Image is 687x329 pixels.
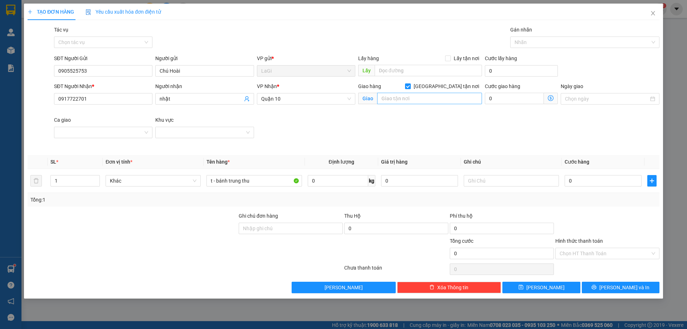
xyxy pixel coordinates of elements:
[239,223,343,234] input: Ghi chú đơn hàng
[518,285,523,290] span: save
[86,9,91,15] img: icon
[106,159,132,165] span: Đơn vị tính
[381,159,408,165] span: Giá trị hàng
[591,285,596,290] span: printer
[257,83,277,89] span: VP Nhận
[599,284,649,291] span: [PERSON_NAME] và In
[155,116,254,124] div: Khu vực
[54,82,152,90] div: SĐT Người Nhận
[28,9,33,14] span: plus
[3,18,65,32] span: 21 [PERSON_NAME] P10 Q10
[450,212,554,223] div: Phí thu hộ
[451,54,482,62] span: Lấy tận nơi
[329,159,354,165] span: Định lượng
[464,175,559,187] input: Ghi Chú
[485,55,517,61] label: Cước lấy hàng
[261,93,351,104] span: Quận 10
[79,45,92,53] span: LaGi
[565,159,589,165] span: Cước hàng
[155,54,254,62] div: Người gửi
[565,95,648,103] input: Ngày giao
[344,213,361,219] span: Thu Hộ
[292,282,396,293] button: [PERSON_NAME]
[429,285,434,290] span: delete
[325,284,363,291] span: [PERSON_NAME]
[86,9,161,15] span: Yêu cầu xuất hóa đơn điện tử
[155,82,254,90] div: Người nhận
[561,83,583,89] label: Ngày giao
[257,54,355,62] div: VP gửi
[397,282,501,293] button: deleteXóa Thông tin
[582,282,659,293] button: printer[PERSON_NAME] và In
[358,55,379,61] span: Lấy hàng
[485,93,544,104] input: Cước giao hàng
[28,9,74,15] span: TẠO ĐƠN HÀNG
[244,96,250,102] span: user-add
[358,83,381,89] span: Giao hàng
[358,93,377,104] span: Giao
[68,4,103,12] span: KM1SGFG8
[643,4,663,24] button: Close
[485,83,520,89] label: Cước giao hàng
[411,82,482,90] span: [GEOGRAPHIC_DATA] tận nơi
[377,93,482,104] input: Giao tận nơi
[3,45,48,53] strong: Phiếu gửi hàng
[648,178,656,184] span: plus
[110,175,196,186] span: Khác
[450,238,473,244] span: Tổng cước
[526,284,565,291] span: [PERSON_NAME]
[461,155,562,169] th: Ghi chú
[54,117,71,123] label: Ca giao
[510,27,532,33] label: Gán nhãn
[548,95,554,101] span: dollar-circle
[206,175,302,187] input: VD: Bàn, Ghế
[54,27,68,33] label: Tác vụ
[555,238,603,244] label: Hình thức thanh toán
[3,33,35,39] span: 0908883887
[647,175,657,187] button: plus
[30,175,42,187] button: delete
[381,175,458,187] input: 0
[54,54,152,62] div: SĐT Người Gửi
[485,65,558,77] input: Cước lấy hàng
[368,175,375,187] span: kg
[3,4,64,14] strong: Nhà xe Mỹ Loan
[239,213,278,219] label: Ghi chú đơn hàng
[50,159,56,165] span: SL
[650,10,656,16] span: close
[343,264,449,276] div: Chưa thanh toán
[30,196,265,204] div: Tổng: 1
[261,66,351,76] span: LaGi
[375,65,482,76] input: Dọc đường
[437,284,468,291] span: Xóa Thông tin
[502,282,580,293] button: save[PERSON_NAME]
[358,65,375,76] span: Lấy
[206,159,230,165] span: Tên hàng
